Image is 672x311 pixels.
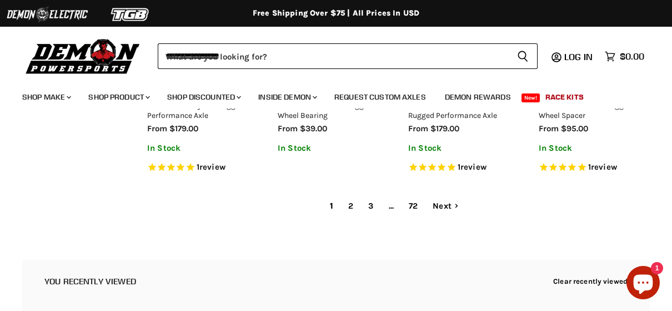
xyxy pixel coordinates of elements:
[89,4,172,25] img: TGB Logo 2
[22,36,144,76] img: Demon Powersports
[147,101,244,120] a: Yamaha Grizzly 660 Rugged Performance Axle
[147,144,250,153] p: In Stock
[539,144,641,153] p: In Stock
[362,196,379,216] a: 3
[508,43,538,69] button: Search
[403,196,424,216] a: 72
[521,93,540,102] span: New!
[80,86,157,108] a: Shop Product
[561,124,588,134] span: $95.00
[408,101,497,120] a: Can-Am Outlander 800 Rugged Performance Axle
[6,4,89,25] img: Demon Electric Logo 2
[44,277,136,286] h2: You recently viewed
[623,266,663,302] inbox-online-store-chat: Shopify online store chat
[326,86,434,108] a: Request Custom Axles
[383,196,400,216] span: ...
[408,162,511,174] span: Rated 5.0 out of 5 stars 1 reviews
[458,162,487,172] span: 1 reviews
[278,101,372,120] a: Polaris RZR Turbo S Rugged Wheel Bearing
[553,277,628,285] button: Clear recently viewed
[158,43,508,69] input: When autocomplete results are available use up and down arrows to review and enter to select
[437,86,519,108] a: Demon Rewards
[427,196,465,216] a: Next
[599,48,650,65] a: $0.00
[591,162,617,172] span: review
[278,144,380,153] p: In Stock
[158,43,538,69] form: Product
[537,86,592,108] a: Race Kits
[147,162,250,174] span: Rated 5.0 out of 5 stars 1 reviews
[300,124,327,134] span: $39.00
[324,196,339,216] span: 1
[278,124,298,134] span: from
[460,162,487,172] span: review
[147,124,167,134] span: from
[559,52,599,62] a: Log in
[564,51,593,62] span: Log in
[14,86,78,108] a: Shop Make
[169,124,198,134] span: $179.00
[408,124,428,134] span: from
[539,162,641,174] span: Rated 5.0 out of 5 stars 1 reviews
[588,162,617,172] span: 1 reviews
[342,196,359,216] a: 2
[159,86,248,108] a: Shop Discounted
[197,162,225,172] span: 1 reviews
[620,51,644,62] span: $0.00
[539,101,632,120] a: Kubota RTV-XG850 Rugged Wheel Spacer
[430,124,459,134] span: $179.00
[250,86,324,108] a: Inside Demon
[408,144,511,153] p: In Stock
[539,124,559,134] span: from
[14,81,641,108] ul: Main menu
[199,162,225,172] span: review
